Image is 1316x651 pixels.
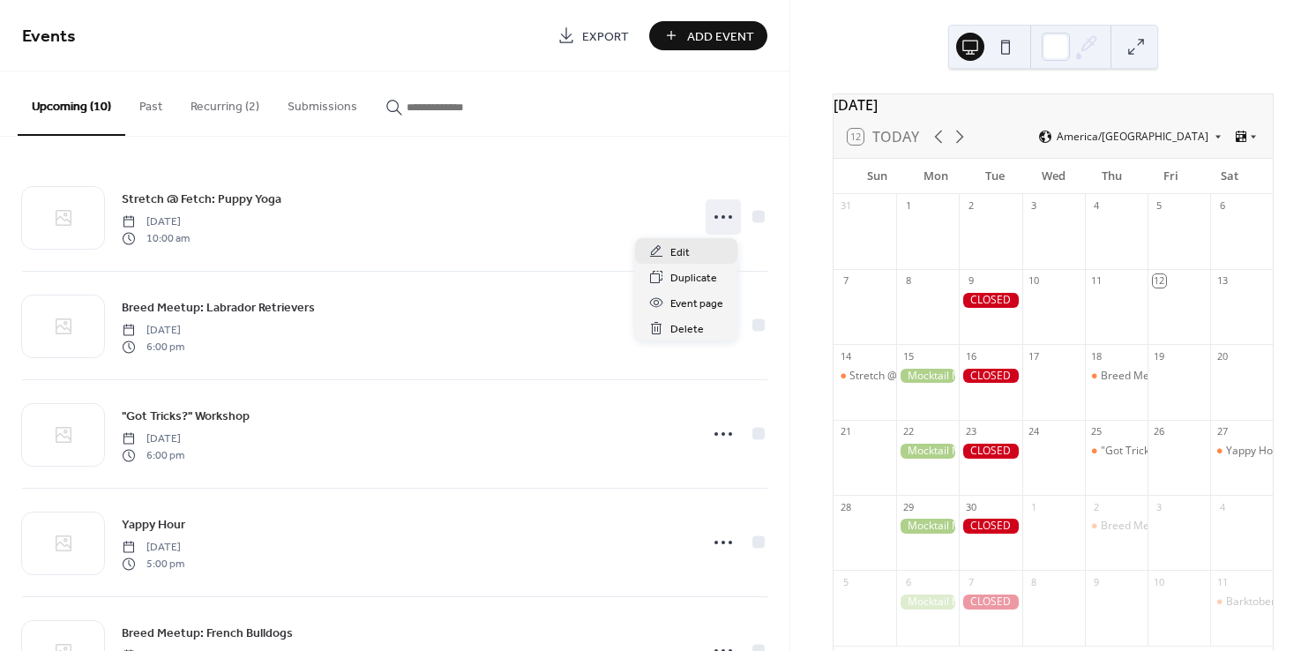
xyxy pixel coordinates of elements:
[687,27,754,46] span: Add Event
[176,71,273,134] button: Recurring (2)
[1082,159,1141,194] div: Thu
[1215,349,1229,363] div: 20
[901,274,915,288] div: 8
[1153,199,1166,213] div: 5
[544,21,642,50] a: Export
[670,243,690,262] span: Edit
[1215,274,1229,288] div: 13
[125,71,176,134] button: Past
[839,274,852,288] div: 7
[1028,349,1041,363] div: 17
[122,556,184,572] span: 5:00 pm
[1101,444,1215,459] div: "Got Tricks?" Workshop
[1028,199,1041,213] div: 3
[1153,425,1166,438] div: 26
[1101,519,1255,534] div: Breed Meetup: French Bulldogs
[1085,369,1148,384] div: Breed Meetup: Labrador Retrievers
[122,297,315,318] a: Breed Meetup: Labrador Retrievers
[122,623,293,643] a: Breed Meetup: French Bulldogs
[122,189,281,209] a: Stretch @ Fetch: Puppy Yoga
[964,425,977,438] div: 23
[122,625,293,643] span: Breed Meetup: French Bulldogs
[1215,199,1229,213] div: 6
[1200,159,1259,194] div: Sat
[649,21,767,50] button: Add Event
[901,500,915,513] div: 29
[122,323,184,339] span: [DATE]
[834,94,1273,116] div: [DATE]
[1090,274,1103,288] div: 11
[122,406,250,426] a: "Got Tricks?" Workshop
[964,575,977,588] div: 7
[1226,444,1283,459] div: Yappy Hour
[670,295,723,313] span: Event page
[122,214,190,230] span: [DATE]
[1153,500,1166,513] div: 3
[122,514,185,535] a: Yappy Hour
[964,199,977,213] div: 2
[22,19,76,54] span: Events
[1085,444,1148,459] div: "Got Tricks?" Workshop
[959,595,1021,610] div: CLOSED
[896,369,959,384] div: Mocktail Monday
[1210,444,1273,459] div: Yappy Hour
[122,299,315,318] span: Breed Meetup: Labrador Retrievers
[959,444,1021,459] div: CLOSED
[122,191,281,209] span: Stretch @ Fetch: Puppy Yoga
[273,71,371,134] button: Submissions
[839,575,852,588] div: 5
[965,159,1024,194] div: Tue
[122,447,184,463] span: 6:00 pm
[1085,519,1148,534] div: Breed Meetup: French Bulldogs
[1101,369,1275,384] div: Breed Meetup: Labrador Retrievers
[1210,595,1273,610] div: Barktoberfest
[1028,274,1041,288] div: 10
[839,349,852,363] div: 14
[839,425,852,438] div: 21
[964,274,977,288] div: 9
[1028,425,1041,438] div: 24
[964,500,977,513] div: 30
[1090,575,1103,588] div: 9
[901,349,915,363] div: 15
[1215,575,1229,588] div: 11
[901,425,915,438] div: 22
[122,230,190,246] span: 10:00 am
[896,444,959,459] div: Mocktail Monday
[839,500,852,513] div: 28
[1057,131,1208,142] span: America/[GEOGRAPHIC_DATA]
[839,199,852,213] div: 31
[907,159,966,194] div: Mon
[1141,159,1200,194] div: Fri
[959,369,1021,384] div: CLOSED
[1153,349,1166,363] div: 19
[959,293,1021,308] div: CLOSED
[1090,199,1103,213] div: 4
[122,516,185,535] span: Yappy Hour
[959,519,1021,534] div: CLOSED
[901,199,915,213] div: 1
[18,71,125,136] button: Upcoming (10)
[1028,500,1041,513] div: 1
[964,349,977,363] div: 16
[834,369,896,384] div: Stretch @ Fetch: Puppy Yoga
[1090,425,1103,438] div: 25
[1028,575,1041,588] div: 8
[1215,425,1229,438] div: 27
[1153,274,1166,288] div: 12
[1024,159,1083,194] div: Wed
[848,159,907,194] div: Sun
[1090,500,1103,513] div: 2
[1226,595,1294,610] div: Barktoberfest
[122,540,184,556] span: [DATE]
[670,320,704,339] span: Delete
[670,269,717,288] span: Duplicate
[122,339,184,355] span: 6:00 pm
[901,575,915,588] div: 6
[1153,575,1166,588] div: 10
[1215,500,1229,513] div: 4
[849,369,989,384] div: Stretch @ Fetch: Puppy Yoga
[896,595,959,610] div: Mocktail Monday
[122,408,250,426] span: "Got Tricks?" Workshop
